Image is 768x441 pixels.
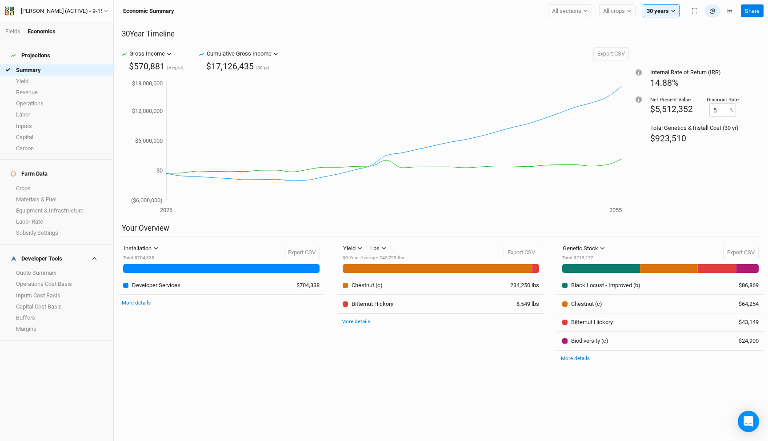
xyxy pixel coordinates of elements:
[741,4,764,18] button: Share
[370,244,380,253] div: Lbs
[571,318,613,326] div: Bitternut Hickory
[561,355,590,361] a: More details
[571,300,602,308] div: Chestnut (c)
[122,300,151,306] a: More details
[204,47,280,60] button: Cumulative Gross Income
[352,281,383,289] div: Chestnut (c)
[503,277,544,295] td: 234,250 lbs
[28,28,56,36] div: Economics
[129,49,165,58] div: Gross Income
[341,318,370,325] a: More details
[571,337,608,345] div: Biodiversity (c)
[132,80,163,87] tspan: $18,000,000
[284,246,320,259] button: Export CSV
[21,7,104,16] div: [PERSON_NAME] (ACTIVE) - 9-15
[722,295,764,313] td: $64,254
[156,167,163,174] tspan: $0
[5,28,20,35] a: Fields
[206,60,254,72] div: $17,126,435
[124,244,152,253] div: Installation
[723,246,759,259] button: Export CSV
[635,68,643,76] div: Tooltip anchor
[135,137,163,144] tspan: $6,000,000
[593,47,629,60] button: Export CSV
[132,108,163,115] tspan: $12,000,000
[127,47,174,60] button: Gross Income
[599,4,636,18] button: All crops
[504,246,539,259] button: Export CSV
[11,52,50,59] div: Projections
[643,4,680,18] button: 30 years
[123,255,162,261] div: Total : $704,338
[366,242,390,255] button: Lbs
[122,224,760,237] h2: Your Overview
[11,255,62,262] div: Developer Tools
[559,242,609,255] button: Genetic Stock
[548,4,592,18] button: All sections
[571,281,640,289] div: Black Locust - Improved (b)
[609,207,622,213] tspan: 2055
[709,103,736,117] input: 0
[650,78,678,88] span: 14.88%
[132,281,180,289] div: Developer Services
[4,6,109,16] button: [PERSON_NAME] (ACTIVE) - 9-15
[160,207,172,213] tspan: 2026
[122,29,760,42] h2: 30 Year Timeline
[635,96,643,104] div: Tooltip anchor
[722,332,764,350] td: $24,900
[730,107,733,114] label: %
[123,8,174,15] h3: Economic Summary
[650,104,693,114] span: $5,512,352
[5,250,108,268] h4: Developer Tools
[343,244,356,253] div: Yield
[562,255,609,261] div: Total : $219,172
[129,60,165,72] div: $570,881
[722,313,764,332] td: $43,149
[650,133,686,144] span: $923,510
[256,65,269,72] span: (30 yr)
[650,68,739,76] div: Internal Rate of Return (IRR)
[707,96,739,103] div: Discount Rate
[352,300,393,308] div: Bitternut Hickory
[120,242,162,255] button: Installation
[552,7,581,16] span: All sections
[650,124,739,132] div: Total Genetics & Install Cost (30 yr)
[722,277,764,295] td: $86,869
[343,255,404,261] div: 30 Year Average : 242,799 lbs
[21,7,104,16] div: Warehime (ACTIVE) - 9-15
[738,411,759,432] div: Open Intercom Messenger
[283,277,324,295] td: $704,338
[207,49,272,58] div: Cumulative Gross Income
[339,242,366,255] button: Yield
[603,7,625,16] span: All crops
[563,244,598,253] div: Genetic Stock
[650,96,693,103] div: Net Present Value
[167,65,184,72] span: (Avg/yr)
[131,197,163,204] tspan: ($6,000,000)
[11,170,48,177] div: Farm Data
[503,295,544,313] td: 8,549 lbs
